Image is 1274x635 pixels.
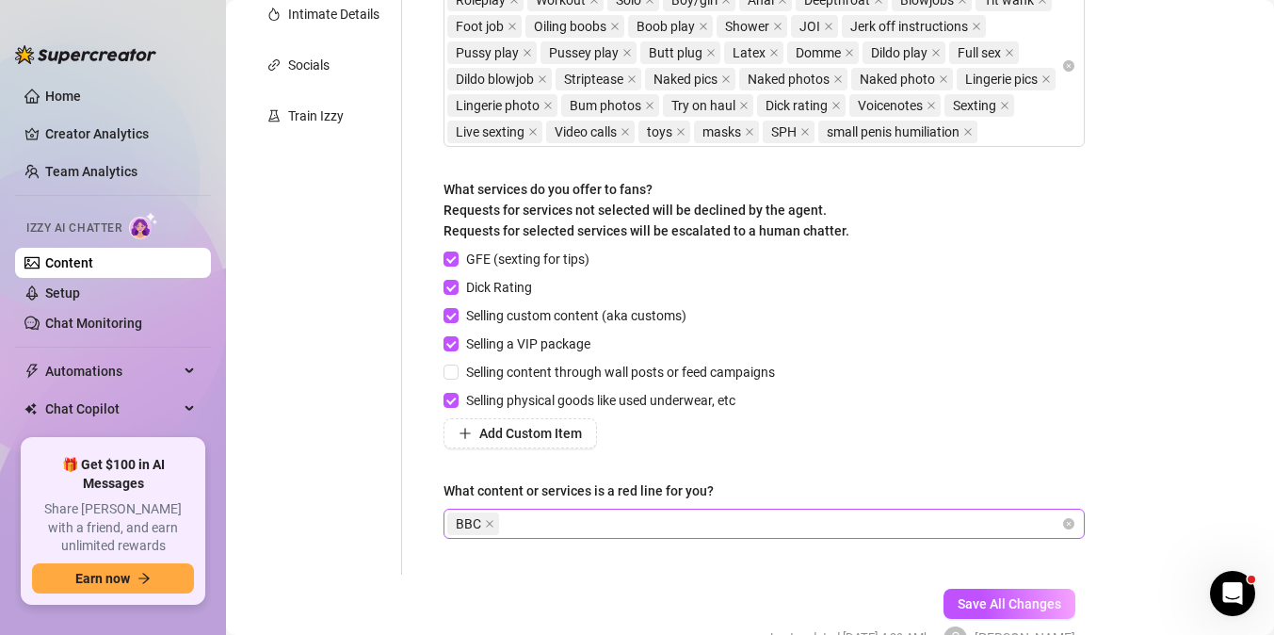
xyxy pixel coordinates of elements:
input: What content do you offer on your page? (e.g Roleplay, Workout, etc.) [981,121,985,143]
span: Jerk off instructions [842,15,986,38]
span: close [528,127,538,137]
a: Chat Monitoring [45,316,142,331]
input: What content or services is a red line for you? [503,513,507,535]
span: Sexting [953,95,996,116]
span: Try on haul [663,94,753,117]
span: JOI [791,15,838,38]
span: Latex [733,42,766,63]
span: Voicenotes [858,95,923,116]
span: plus [459,427,472,440]
span: close [485,519,494,529]
a: Setup [45,285,80,301]
span: Live sexting [447,121,542,143]
button: Earn nowarrow-right [32,563,194,594]
span: Shower [717,15,787,38]
span: Earn now [75,571,130,586]
span: close [1000,101,1009,110]
span: Bum photos [561,94,659,117]
span: Dildo blowjob [447,68,552,90]
span: Naked photo [860,69,935,90]
span: Naked pics [653,69,718,90]
div: Train Izzy [288,106,344,126]
span: close [833,74,843,84]
span: close [939,74,948,84]
span: close [699,22,708,31]
span: Lingerie pics [965,69,1038,90]
span: Boob play [637,16,695,37]
span: Dildo blowjob [456,69,534,90]
a: Content [45,255,93,270]
span: Domme [787,41,859,64]
span: Dildo play [871,42,927,63]
span: SPH [763,121,814,143]
span: close [721,74,731,84]
span: Domme [796,42,841,63]
span: close [972,22,981,31]
span: Naked pics [645,68,735,90]
span: close [706,48,716,57]
span: close [739,101,749,110]
iframe: Intercom live chat [1210,571,1255,616]
span: Naked photo [851,68,953,90]
span: close [523,48,532,57]
span: Butt plug [649,42,702,63]
label: What content or services is a red line for you? [443,480,727,501]
span: close [622,48,632,57]
span: GFE (sexting for tips) [459,249,597,269]
div: Socials [288,55,330,75]
span: close [538,74,547,84]
span: Video calls [546,121,635,143]
span: close [627,74,637,84]
span: close [610,22,620,31]
span: Dick Rating [459,277,540,298]
a: Creator Analytics [45,119,196,149]
span: close [845,48,854,57]
span: close [824,22,833,31]
span: Jerk off instructions [850,16,968,37]
span: close [800,127,810,137]
span: Try on haul [671,95,735,116]
span: Naked photos [748,69,830,90]
span: close [676,127,685,137]
span: Dick rating [757,94,846,117]
span: Bum photos [570,95,641,116]
span: Lingerie photo [447,94,557,117]
span: Add Custom Item [479,426,582,441]
span: close [831,101,841,110]
span: thunderbolt [24,364,40,379]
span: Foot job [447,15,522,38]
span: close [773,22,782,31]
span: masks [702,122,741,142]
span: close [927,101,936,110]
span: Pussey play [540,41,637,64]
span: close [543,101,553,110]
span: close-circle [1063,518,1074,529]
span: SPH [771,122,797,142]
span: small penis humiliation [818,121,977,143]
span: Foot job [456,16,504,37]
button: Save All Changes [943,589,1075,619]
span: Video calls [555,122,617,142]
span: Selling physical goods like used underwear, etc [459,390,743,411]
span: Boob play [628,15,713,38]
span: Oiling boobs [534,16,606,37]
span: Sexting [944,94,1014,117]
span: Pussy play [456,42,519,63]
img: AI Chatter [129,212,158,239]
span: Share [PERSON_NAME] with a friend, and earn unlimited rewards [32,500,194,556]
span: Save All Changes [958,596,1061,611]
span: close [769,48,779,57]
span: close [1005,48,1014,57]
span: Dick rating [766,95,828,116]
span: Chat Copilot [45,394,179,424]
span: Izzy AI Chatter [26,220,121,237]
span: Butt plug [640,41,720,64]
span: Oiling boobs [525,15,624,38]
span: Selling content through wall posts or feed campaigns [459,362,782,383]
span: Pussy play [447,41,537,64]
button: Add Custom Item [443,418,597,448]
span: Lingerie photo [456,95,540,116]
span: BBC [456,513,481,534]
span: JOI [799,16,820,37]
span: close [1041,74,1051,84]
